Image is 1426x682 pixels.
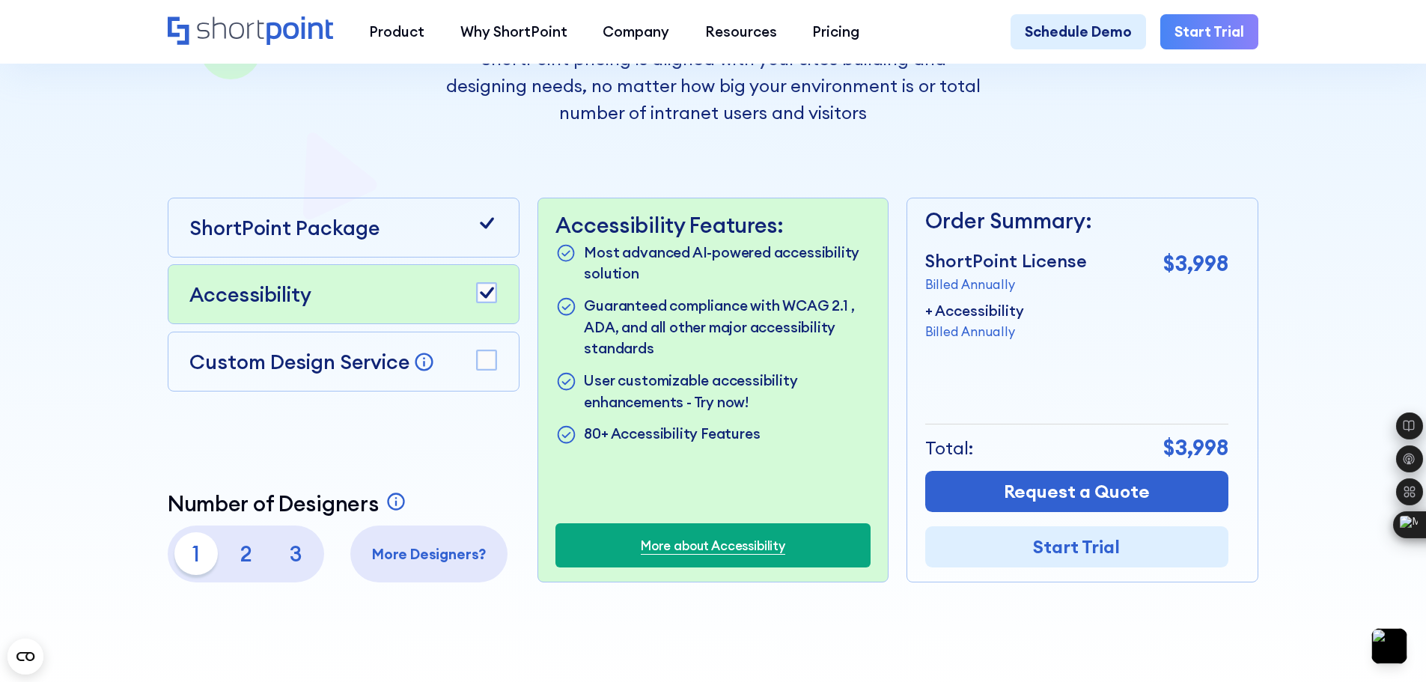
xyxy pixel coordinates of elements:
[189,279,311,309] p: Accessibility
[925,248,1087,275] p: ShortPoint License
[189,213,380,243] p: ShortPoint Package
[925,275,1087,293] p: Billed Annually
[275,532,317,575] p: 3
[1160,14,1258,50] a: Start Trial
[687,14,795,50] a: Resources
[1163,248,1228,280] p: $3,998
[168,16,333,47] a: Home
[445,46,980,126] p: ShortPoint pricing is aligned with your sites building and designing needs, no matter how big you...
[584,370,870,412] p: User customizable accessibility enhancements - Try now!
[584,242,870,284] p: Most advanced AI-powered accessibility solution
[460,21,567,43] div: Why ShortPoint
[925,526,1228,567] a: Start Trial
[812,21,859,43] div: Pricing
[585,14,687,50] a: Company
[174,532,217,575] p: 1
[351,14,442,50] a: Product
[1011,14,1146,50] a: Schedule Demo
[369,21,424,43] div: Product
[795,14,878,50] a: Pricing
[442,14,585,50] a: Why ShortPoint
[925,322,1024,341] p: Billed Annually
[358,544,501,565] p: More Designers?
[641,536,785,555] a: More about Accessibility
[225,532,267,575] p: 2
[584,295,870,359] p: Guaranteed compliance with WCAG 2.1 , ADA, and all other major accessibility standards
[168,491,411,517] a: Number of Designers
[925,300,1024,322] p: + Accessibility
[925,205,1228,237] p: Order Summary:
[168,491,379,517] p: Number of Designers
[603,21,669,43] div: Company
[189,349,409,374] p: Custom Design Service
[925,471,1228,512] a: Request a Quote
[584,423,760,447] p: 80+ Accessibility Features
[925,435,974,462] p: Total:
[555,213,870,238] p: Accessibility Features:
[7,639,43,675] button: Open CMP widget
[1351,610,1426,682] iframe: Chat Widget
[1163,432,1228,464] p: $3,998
[705,21,777,43] div: Resources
